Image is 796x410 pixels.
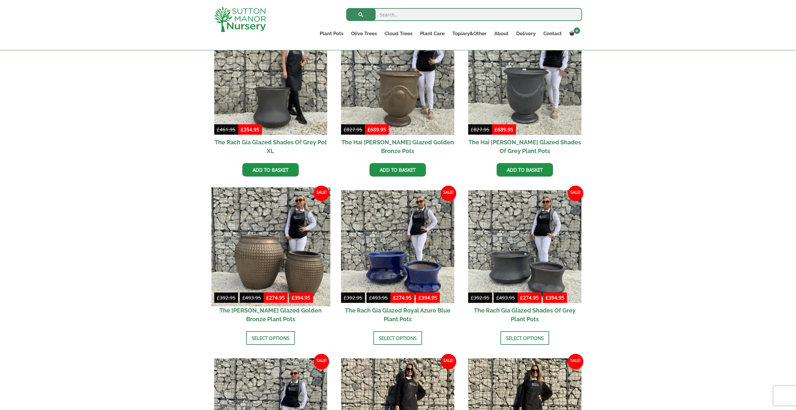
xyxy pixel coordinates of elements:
span: Sale! [314,354,329,369]
a: Sale! £392.95-£493.95 £274.95-£394.95 The [PERSON_NAME] Glazed Golden Bronze Plant Pots [214,190,327,327]
span: £ [496,294,499,301]
h2: The Hai [PERSON_NAME] Glazed Shades Of Grey Plant Pots [468,135,581,158]
img: The Phu Yen Glazed Golden Bronze Plant Pots [211,187,330,306]
del: - [214,294,264,303]
a: Add to basket: “The Hai Duong Glazed Golden Bronze Pots” [369,163,426,177]
bdi: 493.95 [242,294,261,301]
a: Plant Care [416,29,448,38]
img: The Hai Duong Glazed Golden Bronze Pots [341,22,454,135]
span: £ [344,126,347,133]
ins: - [390,294,440,303]
span: 0 [574,27,580,34]
a: About [490,29,512,38]
img: logo [214,6,266,32]
img: The Hai Duong Glazed Shades Of Grey Plant Pots [468,22,581,135]
span: £ [217,294,220,301]
a: Sale! £392.95-£493.95 £274.95-£394.95 The Rach Gia Glazed Royal Azure Blue Plant Pots [341,190,454,327]
a: Delivery [512,29,539,38]
a: Sale! The Hai [PERSON_NAME] Glazed Golden Bronze Pots [341,22,454,158]
h2: The Rach Gia Glazed Shades Of Grey Pot XL [214,135,327,158]
bdi: 274.95 [393,294,412,301]
a: Add to basket: “The Hai Duong Glazed Shades Of Grey Plant Pots” [497,163,553,177]
span: £ [369,294,372,301]
img: The Rach Gia Glazed Royal Azure Blue Plant Pots [341,190,454,303]
a: Sale! The Hai [PERSON_NAME] Glazed Shades Of Grey Plant Pots [468,22,581,158]
a: Topiary&Other [448,29,490,38]
span: £ [344,294,347,301]
span: Sale! [314,186,329,201]
a: Select options for “The Phu Yen Glazed Golden Bronze Plant Pots” [246,331,295,345]
span: £ [266,294,269,301]
span: £ [495,126,498,133]
bdi: 493.95 [496,294,515,301]
a: Sale! The Rach Gia Glazed Shades Of Grey Pot XL [214,22,327,158]
input: Search... [346,8,582,21]
span: Sale! [568,354,583,369]
h2: The Rach Gia Glazed Royal Azure Blue Plant Pots [341,303,454,326]
span: Sale! [441,354,456,369]
a: Olive Trees [347,29,381,38]
h2: The Rach Gia Glazed Shades Of Grey Plant Pots [468,303,581,326]
a: Plant Pots [316,29,347,38]
bdi: 461.95 [217,126,236,133]
bdi: 394.95 [418,294,437,301]
img: The Rach Gia Glazed Shades Of Grey Pot XL [214,22,327,135]
a: Add to basket: “The Rach Gia Glazed Shades Of Grey Pot XL” [242,163,299,177]
span: £ [393,294,396,301]
span: £ [471,294,474,301]
span: £ [368,126,370,133]
bdi: 392.95 [471,294,489,301]
h2: The Hai [PERSON_NAME] Glazed Golden Bronze Pots [341,135,454,158]
bdi: 354.95 [241,126,259,133]
bdi: 274.95 [266,294,285,301]
bdi: 689.95 [368,126,386,133]
span: £ [241,126,244,133]
bdi: 394.95 [546,294,564,301]
bdi: 392.95 [344,294,362,301]
a: Cloud Trees [381,29,416,38]
bdi: 274.95 [520,294,539,301]
a: Select options for “The Rach Gia Glazed Royal Azure Blue Plant Pots” [373,331,422,345]
span: £ [418,294,421,301]
h2: The [PERSON_NAME] Glazed Golden Bronze Plant Pots [214,303,327,326]
bdi: 394.95 [292,294,310,301]
del: - [341,294,390,303]
ins: - [518,294,567,303]
span: Sale! [441,186,456,201]
span: £ [546,294,549,301]
ins: - [264,294,313,303]
bdi: 827.95 [344,126,362,133]
a: Sale! £392.95-£493.95 £274.95-£394.95 The Rach Gia Glazed Shades Of Grey Plant Pots [468,190,581,327]
span: £ [292,294,295,301]
a: Contact [539,29,566,38]
span: £ [471,126,474,133]
span: £ [217,126,220,133]
a: 0 [566,29,582,38]
img: The Rach Gia Glazed Shades Of Grey Plant Pots [468,190,581,303]
bdi: 493.95 [369,294,388,301]
bdi: 392.95 [217,294,236,301]
bdi: 689.95 [495,126,513,133]
a: Select options for “The Rach Gia Glazed Shades Of Grey Plant Pots” [500,331,549,345]
span: Sale! [568,186,583,201]
span: £ [520,294,523,301]
del: - [468,294,518,303]
bdi: 827.95 [471,126,489,133]
span: £ [242,294,245,301]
